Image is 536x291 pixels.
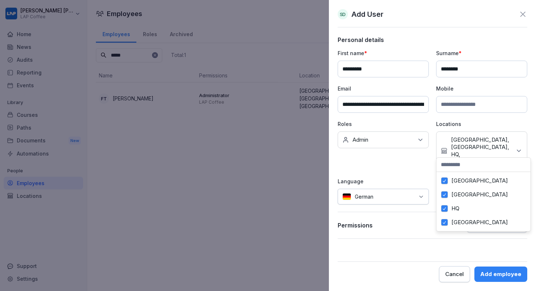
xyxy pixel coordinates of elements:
label: [GEOGRAPHIC_DATA] [451,191,508,198]
p: Email [338,85,429,92]
p: Surname [436,49,527,57]
p: Mobile [436,85,527,92]
div: German [338,189,429,204]
p: [GEOGRAPHIC_DATA], [GEOGRAPHIC_DATA], HQ, [GEOGRAPHIC_DATA] [451,136,512,165]
label: HQ [451,205,459,212]
p: Admin [353,136,368,143]
div: SD [338,9,348,19]
button: Add employee [474,267,527,282]
p: Permissions [338,222,373,229]
p: First name [338,49,429,57]
p: Add User [351,9,384,20]
img: de.svg [342,193,351,200]
button: Cancel [439,266,470,282]
p: Personal details [338,36,527,43]
div: Cancel [445,270,464,278]
label: [GEOGRAPHIC_DATA] [451,177,508,184]
p: Locations [436,120,527,128]
label: [GEOGRAPHIC_DATA] [451,219,508,226]
p: Roles [338,120,429,128]
div: Add employee [480,270,521,278]
p: Language [338,177,429,185]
